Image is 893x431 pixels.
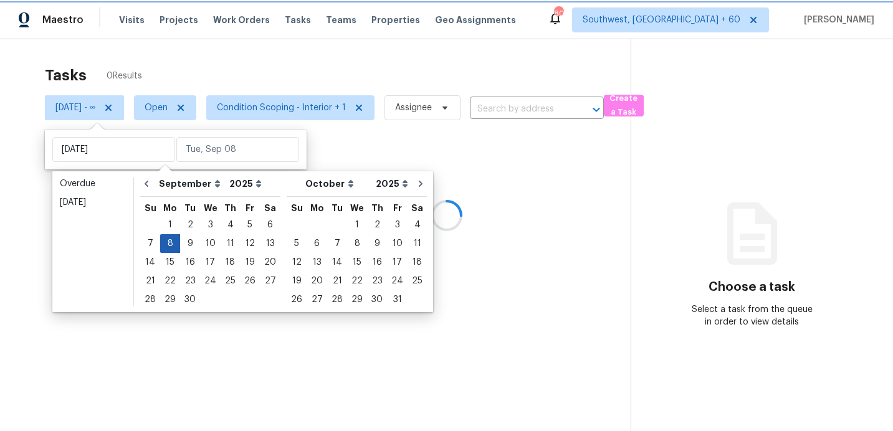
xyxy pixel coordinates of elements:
div: Tue Sep 09 2025 [180,234,200,253]
div: Sat Sep 06 2025 [260,215,280,234]
div: 18 [221,253,240,271]
div: Sun Sep 14 2025 [140,253,160,272]
div: Mon Oct 06 2025 [307,234,327,253]
div: Wed Sep 24 2025 [200,272,221,290]
input: Start date [52,137,175,162]
div: 26 [287,291,307,308]
div: Mon Sep 22 2025 [160,272,180,290]
div: Wed Sep 10 2025 [200,234,221,253]
div: 7 [327,235,347,252]
div: 24 [387,272,408,290]
div: Thu Oct 23 2025 [367,272,387,290]
div: 2 [367,216,387,234]
div: 3 [387,216,408,234]
div: 21 [140,272,160,290]
div: Mon Oct 20 2025 [307,272,327,290]
abbr: Tuesday [184,204,196,212]
div: 25 [221,272,240,290]
div: 21 [327,272,347,290]
abbr: Wednesday [350,204,364,212]
div: 2 [180,216,200,234]
div: 27 [260,272,280,290]
div: 20 [260,253,280,271]
div: 1 [347,216,367,234]
div: Fri Oct 03 2025 [387,215,408,234]
div: 804 [554,7,563,20]
button: Go to next month [411,171,430,196]
div: Wed Oct 08 2025 [347,234,367,253]
div: Thu Sep 25 2025 [221,272,240,290]
abbr: Sunday [291,204,303,212]
button: Go to previous month [137,171,156,196]
div: 12 [240,235,260,252]
div: 16 [367,253,387,271]
div: Sat Sep 20 2025 [260,253,280,272]
div: Thu Oct 09 2025 [367,234,387,253]
div: 18 [408,253,427,271]
div: Fri Sep 05 2025 [240,215,260,234]
div: 22 [347,272,367,290]
div: 15 [160,253,180,271]
abbr: Wednesday [204,204,217,212]
div: Mon Sep 08 2025 [160,234,180,253]
abbr: Saturday [264,204,276,212]
div: 28 [140,291,160,308]
div: 5 [240,216,260,234]
div: 20 [307,272,327,290]
div: Sat Oct 11 2025 [408,234,427,253]
select: Year [226,174,265,193]
div: 19 [287,272,307,290]
abbr: Friday [246,204,254,212]
div: Tue Sep 16 2025 [180,253,200,272]
div: Fri Oct 31 2025 [387,290,408,309]
div: 13 [307,253,327,271]
div: Mon Sep 15 2025 [160,253,180,272]
div: 7 [140,235,160,252]
div: Sun Oct 19 2025 [287,272,307,290]
div: Tue Oct 28 2025 [327,290,347,309]
div: Fri Oct 17 2025 [387,253,408,272]
div: 17 [200,253,221,271]
abbr: Friday [393,204,402,212]
div: Thu Oct 16 2025 [367,253,387,272]
div: 19 [240,253,260,271]
div: 17 [387,253,408,271]
div: Sun Oct 12 2025 [287,253,307,272]
div: Sat Oct 04 2025 [408,215,427,234]
div: 6 [307,235,327,252]
div: 25 [408,272,427,290]
div: 10 [387,235,408,252]
div: 9 [180,235,200,252]
div: 29 [160,291,180,308]
div: 15 [347,253,367,271]
div: 16 [180,253,200,271]
div: 11 [408,235,427,252]
div: Tue Oct 07 2025 [327,234,347,253]
div: Mon Oct 13 2025 [307,253,327,272]
div: 1 [160,216,180,234]
div: Sat Oct 25 2025 [408,272,427,290]
div: 9 [367,235,387,252]
div: 26 [240,272,260,290]
div: 10 [200,235,221,252]
div: 13 [260,235,280,252]
div: 14 [327,253,347,271]
div: 4 [221,216,240,234]
div: Fri Sep 12 2025 [240,234,260,253]
div: 11 [221,235,240,252]
div: Sun Oct 26 2025 [287,290,307,309]
abbr: Tuesday [332,204,343,212]
div: Tue Sep 23 2025 [180,272,200,290]
abbr: Saturday [411,204,423,212]
abbr: Thursday [371,204,383,212]
div: Fri Sep 26 2025 [240,272,260,290]
div: 3 [200,216,221,234]
div: Sat Oct 18 2025 [408,253,427,272]
div: Sun Sep 21 2025 [140,272,160,290]
div: Mon Sep 29 2025 [160,290,180,309]
div: Fri Sep 19 2025 [240,253,260,272]
div: 8 [160,235,180,252]
div: Sun Sep 07 2025 [140,234,160,253]
div: Thu Sep 04 2025 [221,215,240,234]
div: 24 [200,272,221,290]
